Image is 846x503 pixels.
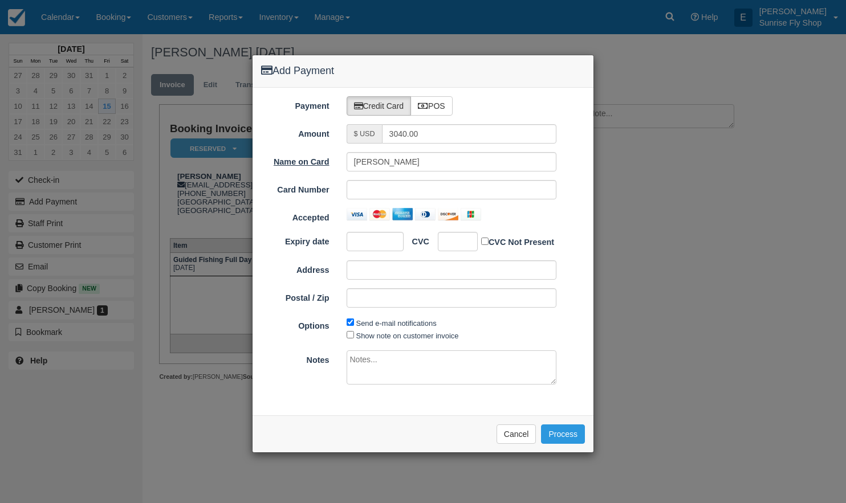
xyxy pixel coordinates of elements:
[261,64,585,79] h4: Add Payment
[354,130,375,138] small: $ USD
[253,208,338,224] label: Accepted
[253,316,338,332] label: Options
[253,350,338,366] label: Notes
[382,124,557,144] input: Valid amount required.
[253,152,338,168] label: Name on Card
[356,332,459,340] label: Show note on customer invoice
[253,124,338,140] label: Amount
[481,235,554,248] label: CVC Not Present
[253,232,338,248] label: Expiry date
[356,319,437,328] label: Send e-mail notifications
[410,96,453,116] label: POS
[541,424,585,444] button: Process
[253,260,338,276] label: Address
[347,96,412,116] label: Credit Card
[253,180,338,196] label: Card Number
[404,232,429,248] label: CVC
[481,238,489,245] input: CVC Not Present
[497,424,536,444] button: Cancel
[253,96,338,112] label: Payment
[253,288,338,304] label: Postal / Zip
